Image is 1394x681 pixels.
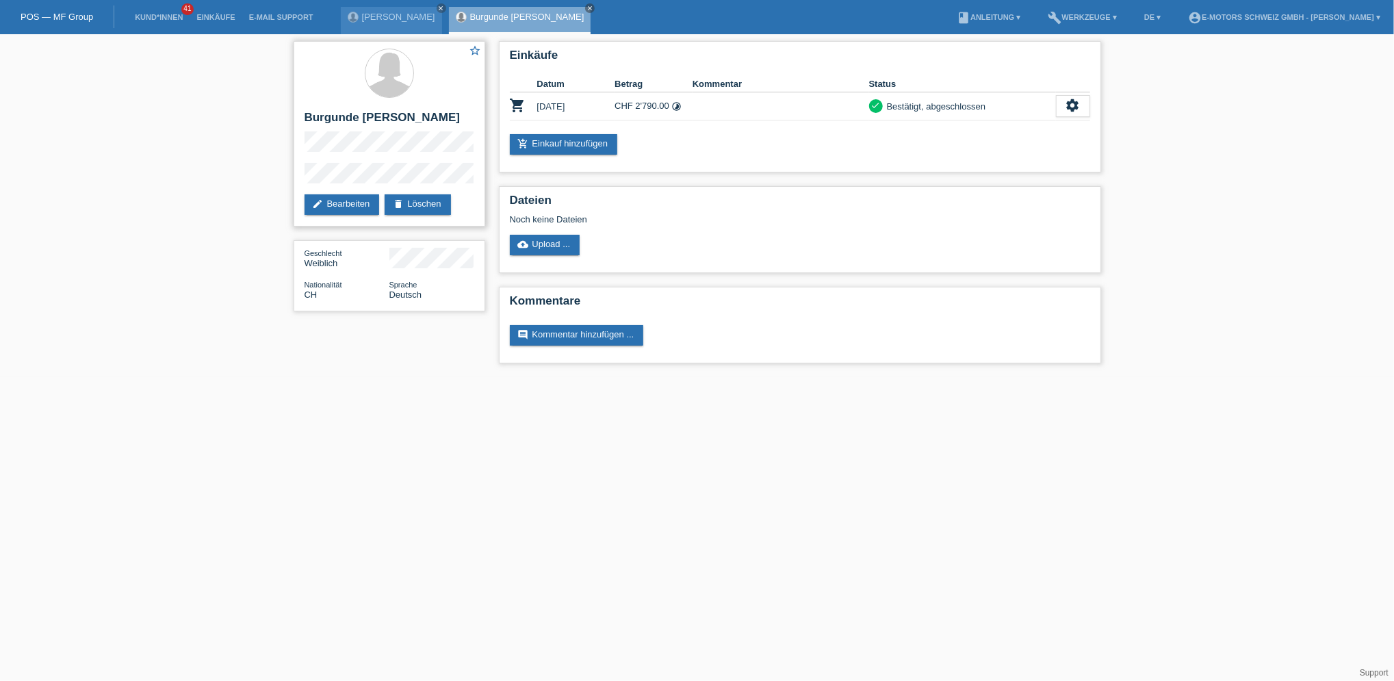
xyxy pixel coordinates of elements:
td: CHF 2'790.00 [615,92,693,120]
i: comment [518,329,529,340]
a: Support [1360,668,1389,678]
a: POS — MF Group [21,12,93,22]
th: Datum [537,76,615,92]
h2: Einkäufe [510,49,1090,69]
a: close [585,3,595,13]
a: [PERSON_NAME] [362,12,435,22]
a: bookAnleitung ▾ [950,13,1027,21]
td: [DATE] [537,92,615,120]
a: close [437,3,446,13]
i: POSP00026301 [510,97,526,114]
th: Kommentar [693,76,869,92]
span: Schweiz [305,290,318,300]
span: Nationalität [305,281,342,289]
i: add_shopping_cart [518,138,529,149]
a: add_shopping_cartEinkauf hinzufügen [510,134,618,155]
div: Bestätigt, abgeschlossen [883,99,986,114]
div: Noch keine Dateien [510,214,928,224]
a: deleteLöschen [385,194,450,215]
i: delete [393,198,404,209]
i: account_circle [1188,11,1202,25]
i: 24 Raten [671,101,682,112]
i: close [438,5,445,12]
i: cloud_upload [518,239,529,250]
a: account_circleE-Motors Schweiz GmbH - [PERSON_NAME] ▾ [1181,13,1387,21]
a: editBearbeiten [305,194,380,215]
div: Weiblich [305,248,389,268]
h2: Kommentare [510,294,1090,315]
a: commentKommentar hinzufügen ... [510,325,644,346]
span: 41 [181,3,194,15]
i: edit [313,198,324,209]
i: close [586,5,593,12]
h2: Dateien [510,194,1090,214]
span: Deutsch [389,290,422,300]
a: cloud_uploadUpload ... [510,235,580,255]
i: check [871,101,881,110]
i: settings [1066,98,1081,113]
a: DE ▾ [1137,13,1167,21]
th: Status [869,76,1056,92]
i: book [957,11,970,25]
a: star_border [469,44,482,59]
a: Burgunde [PERSON_NAME] [470,12,584,22]
i: build [1048,11,1061,25]
a: Kund*innen [128,13,190,21]
a: buildWerkzeuge ▾ [1041,13,1124,21]
span: Sprache [389,281,417,289]
th: Betrag [615,76,693,92]
a: E-Mail Support [242,13,320,21]
h2: Burgunde [PERSON_NAME] [305,111,474,131]
a: Einkäufe [190,13,242,21]
i: star_border [469,44,482,57]
span: Geschlecht [305,249,342,257]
